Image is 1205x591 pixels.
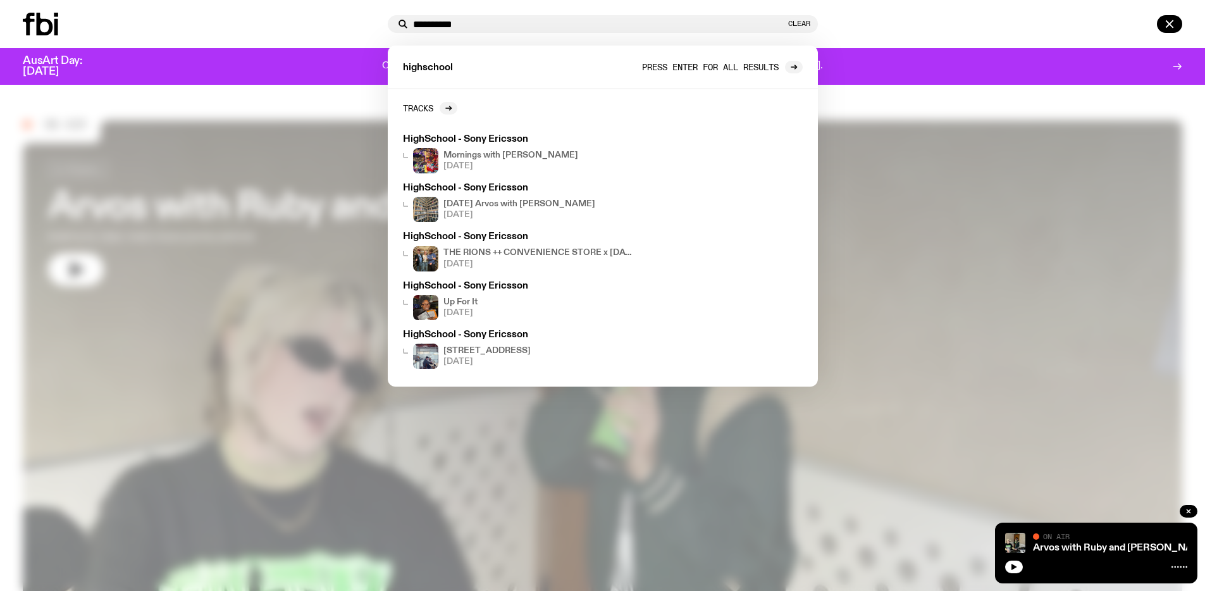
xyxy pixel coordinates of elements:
[642,61,803,73] a: Press enter for all results
[443,211,595,219] span: [DATE]
[443,347,531,355] h4: [STREET_ADDRESS]
[403,232,636,242] h3: HighSchool - Sony Ericsson
[443,162,578,170] span: [DATE]
[413,197,438,222] img: A corner shot of the fbi music library
[443,309,478,317] span: [DATE]
[403,282,636,291] h3: HighSchool - Sony Ericsson
[403,103,433,113] h2: Tracks
[403,184,636,193] h3: HighSchool - Sony Ericsson
[398,130,641,178] a: HighSchool - Sony EricssonMornings with [PERSON_NAME][DATE]
[642,62,779,72] span: Press enter for all results
[413,344,438,369] img: Pat sits at a dining table with his profile facing the camera. Rhea sits to his left facing the c...
[788,20,810,27] button: Clear
[443,151,578,159] h4: Mornings with [PERSON_NAME]
[382,61,823,72] p: One day. One community. One frequency worth fighting for. Donate to support [DOMAIN_NAME].
[443,298,478,306] h4: Up For It
[443,260,636,268] span: [DATE]
[398,178,641,227] a: HighSchool - Sony EricssonA corner shot of the fbi music library[DATE] Arvos with [PERSON_NAME][D...
[398,277,641,325] a: HighSchool - Sony EricssonUp For It[DATE]
[1043,532,1070,540] span: On Air
[403,135,636,144] h3: HighSchool - Sony Ericsson
[398,325,641,374] a: HighSchool - Sony EricssonPat sits at a dining table with his profile facing the camera. Rhea sit...
[443,249,636,257] h4: THE RIONS ++ CONVENIENCE STORE x [DATE] Arvos
[443,200,595,208] h4: [DATE] Arvos with [PERSON_NAME]
[23,56,104,77] h3: AusArt Day: [DATE]
[398,227,641,276] a: HighSchool - Sony EricssonTHE RIONS ++ CONVENIENCE STORE x [DATE] Arvos[DATE]
[403,330,636,340] h3: HighSchool - Sony Ericsson
[403,102,457,115] a: Tracks
[403,63,453,73] span: highschool
[1005,533,1025,553] img: Ruby wears a Collarbones t shirt and pretends to play the DJ decks, Al sings into a pringles can....
[443,358,531,366] span: [DATE]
